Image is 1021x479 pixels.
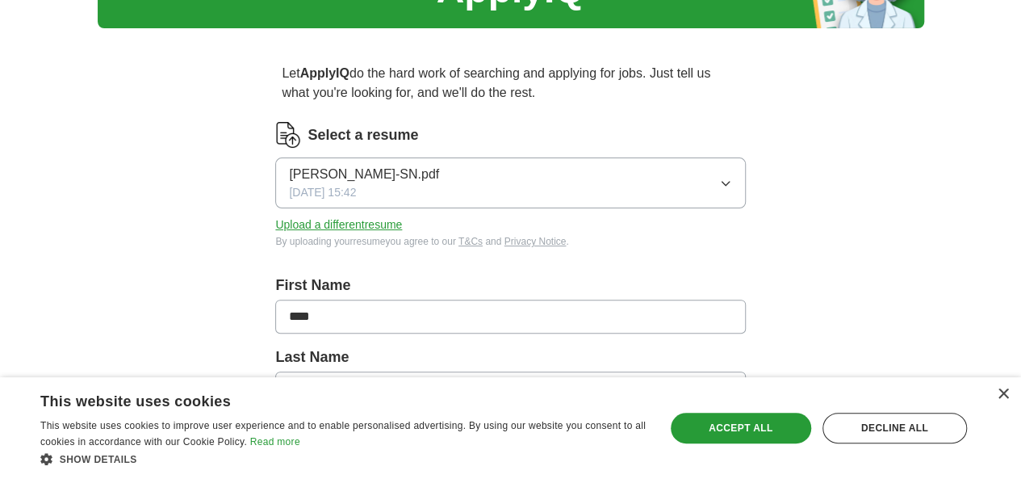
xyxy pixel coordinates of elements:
[289,165,439,184] span: [PERSON_NAME]-SN.pdf
[250,436,300,447] a: Read more, opens a new window
[300,66,349,80] strong: ApplyIQ
[308,124,418,146] label: Select a resume
[275,57,745,109] p: Let do the hard work of searching and applying for jobs. Just tell us what you're looking for, an...
[275,158,745,208] button: [PERSON_NAME]-SN.pdf[DATE] 15:42
[458,236,483,247] a: T&Cs
[504,236,567,247] a: Privacy Notice
[275,234,745,249] div: By uploading your resume you agree to our and .
[289,184,356,201] span: [DATE] 15:42
[275,275,745,296] label: First Name
[822,413,967,443] div: Decline all
[671,413,811,443] div: Accept all
[275,122,301,148] img: CV Icon
[40,387,606,411] div: This website uses cookies
[60,454,137,465] span: Show details
[275,216,402,233] button: Upload a differentresume
[275,347,745,368] label: Last Name
[997,389,1009,401] div: Close
[40,451,646,467] div: Show details
[40,420,646,447] span: This website uses cookies to improve user experience and to enable personalised advertising. By u...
